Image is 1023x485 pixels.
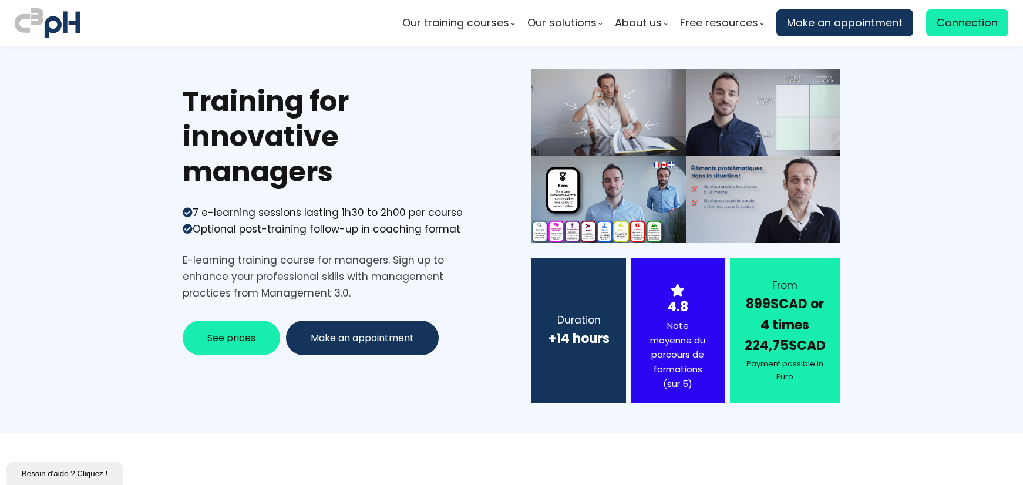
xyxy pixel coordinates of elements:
div: Payment possible in Euro [745,358,826,383]
div: Optional post-training follow-up in coaching format [193,221,460,237]
span: Free resources [680,14,758,32]
span: About us [615,14,662,32]
img: C3PH logo [15,6,80,40]
div: E-learning training course for managers. Sign up to enhance your professional skills with managem... [183,252,492,301]
span: Connection [937,14,998,32]
div: Duration [546,312,611,328]
span: Make an appointment [787,14,903,32]
strong: 4.8 [668,298,688,316]
button: See prices [183,321,280,355]
b: +14 hours [548,329,610,348]
span: Make an appointment [311,331,414,345]
a: Make an appointment [776,9,913,36]
div: 7 e-learning sessions lasting 1h30 to 2h00 per course [193,204,463,221]
strong: 899$CAD or 4 times 224,75$CAD [745,295,826,354]
span: Our training courses [402,14,509,32]
span: Our solutions [527,14,597,32]
div: From [745,277,826,294]
iframe: chat widget [6,459,126,485]
h1: Training for innovative managers [183,84,492,190]
button: Make an appointment [286,321,439,355]
a: Connection [926,9,1008,36]
span: See prices [207,331,255,345]
div: Note moyenne du parcours de formations (sur 5) [645,319,710,392]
